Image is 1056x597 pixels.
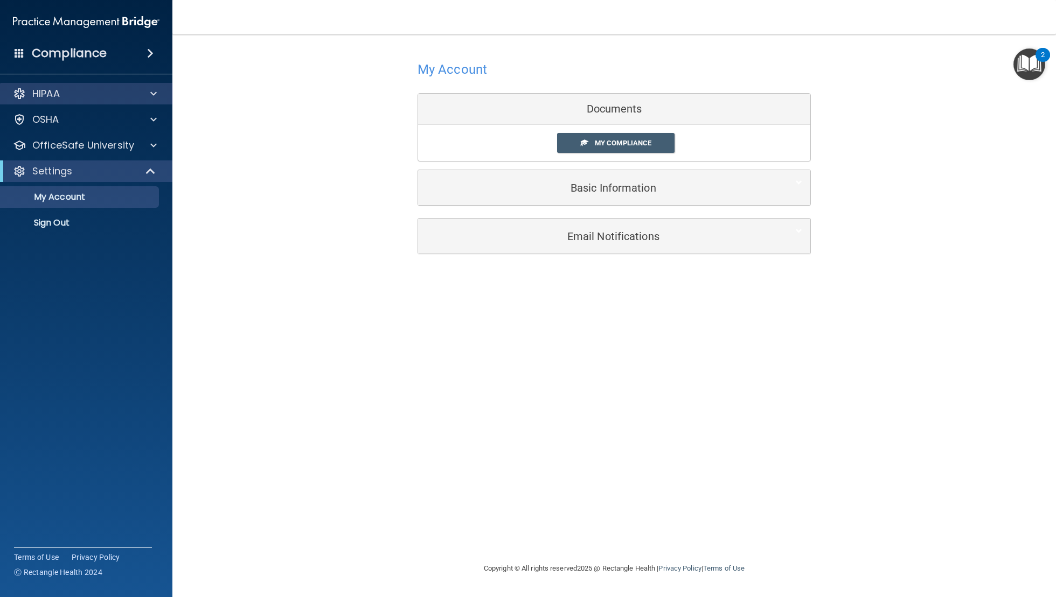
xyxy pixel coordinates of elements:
img: PMB logo [13,11,159,33]
a: OSHA [13,113,157,126]
a: Settings [13,165,156,178]
div: 2 [1041,55,1045,69]
p: My Account [7,192,154,202]
p: HIPAA [32,87,60,100]
a: Email Notifications [426,224,802,248]
span: My Compliance [595,139,651,147]
a: Terms of Use [703,564,745,572]
a: Terms of Use [14,552,59,563]
p: OfficeSafe University [32,139,134,152]
a: Privacy Policy [72,552,120,563]
a: Basic Information [426,175,802,200]
a: HIPAA [13,87,157,100]
h4: Compliance [32,46,107,61]
h5: Basic Information [426,182,769,194]
h5: Email Notifications [426,230,769,242]
button: Open Resource Center, 2 new notifications [1013,48,1045,80]
div: Copyright © All rights reserved 2025 @ Rectangle Health | | [418,551,811,586]
div: Documents [418,94,810,125]
p: Sign Out [7,217,154,228]
a: Privacy Policy [658,564,701,572]
a: OfficeSafe University [13,139,157,152]
p: Settings [32,165,72,178]
h4: My Account [418,62,487,76]
span: Ⓒ Rectangle Health 2024 [14,567,102,578]
p: OSHA [32,113,59,126]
